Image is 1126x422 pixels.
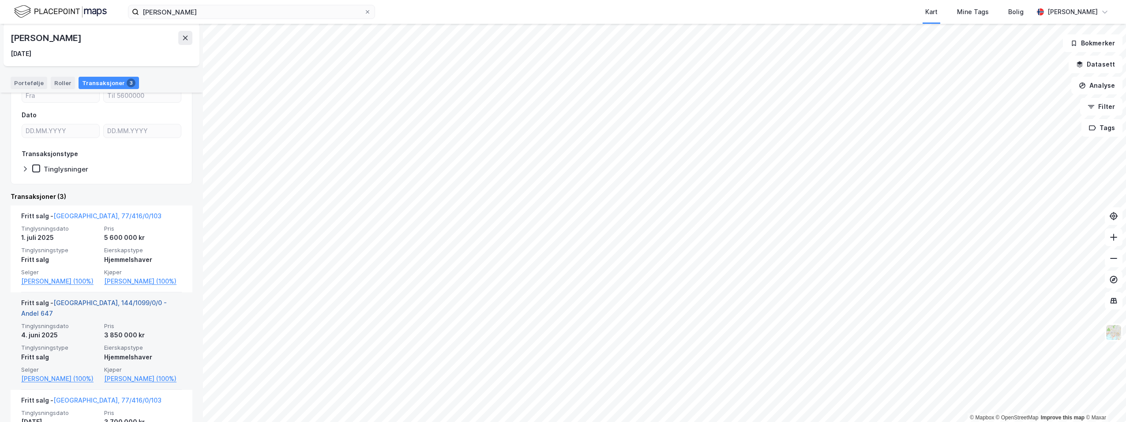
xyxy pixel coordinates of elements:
[14,4,107,19] img: logo.f888ab2527a4732fd821a326f86c7f29.svg
[104,276,182,287] a: [PERSON_NAME] (100%)
[1041,415,1085,421] a: Improve this map
[1105,324,1122,341] img: Z
[1069,56,1122,73] button: Datasett
[1082,380,1126,422] div: Kontrollprogram for chat
[127,78,135,87] div: 3
[21,254,99,265] div: Fritt salg
[22,89,99,102] input: Fra
[1082,380,1126,422] iframe: Chat Widget
[53,212,161,220] a: [GEOGRAPHIC_DATA], 77/416/0/103
[104,232,182,243] div: 5 600 000 kr
[1047,7,1098,17] div: [PERSON_NAME]
[11,31,83,45] div: [PERSON_NAME]
[104,322,182,330] span: Pris
[21,246,99,254] span: Tinglysningstype
[104,269,182,276] span: Kjøper
[104,254,182,265] div: Hjemmelshaver
[21,211,161,225] div: Fritt salg -
[21,395,161,409] div: Fritt salg -
[970,415,994,421] a: Mapbox
[21,409,99,417] span: Tinglysningsdato
[22,110,37,120] div: Dato
[104,124,181,138] input: DD.MM.YYYY
[1080,98,1122,116] button: Filter
[21,366,99,373] span: Selger
[21,276,99,287] a: [PERSON_NAME] (100%)
[925,7,938,17] div: Kart
[104,330,182,340] div: 3 850 000 kr
[22,149,78,159] div: Transaksjonstype
[1071,77,1122,94] button: Analyse
[957,7,989,17] div: Mine Tags
[11,191,192,202] div: Transaksjoner (3)
[21,225,99,232] span: Tinglysningsdato
[11,49,31,59] div: [DATE]
[79,77,139,89] div: Transaksjoner
[1081,119,1122,137] button: Tags
[21,269,99,276] span: Selger
[22,124,99,138] input: DD.MM.YYYY
[139,5,364,19] input: Søk på adresse, matrikkel, gårdeiere, leietakere eller personer
[104,409,182,417] span: Pris
[21,373,99,384] a: [PERSON_NAME] (100%)
[996,415,1039,421] a: OpenStreetMap
[104,246,182,254] span: Eierskapstype
[21,232,99,243] div: 1. juli 2025
[104,352,182,362] div: Hjemmelshaver
[21,330,99,340] div: 4. juni 2025
[104,89,181,102] input: Til 5600000
[21,322,99,330] span: Tinglysningsdato
[21,352,99,362] div: Fritt salg
[1063,34,1122,52] button: Bokmerker
[104,373,182,384] a: [PERSON_NAME] (100%)
[53,396,161,404] a: [GEOGRAPHIC_DATA], 77/416/0/103
[104,225,182,232] span: Pris
[1008,7,1024,17] div: Bolig
[104,366,182,373] span: Kjøper
[21,344,99,351] span: Tinglysningstype
[21,299,167,317] a: [GEOGRAPHIC_DATA], 144/1099/0/0 - Andel 647
[44,165,88,173] div: Tinglysninger
[51,77,75,89] div: Roller
[11,77,47,89] div: Portefølje
[21,298,182,322] div: Fritt salg -
[104,344,182,351] span: Eierskapstype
